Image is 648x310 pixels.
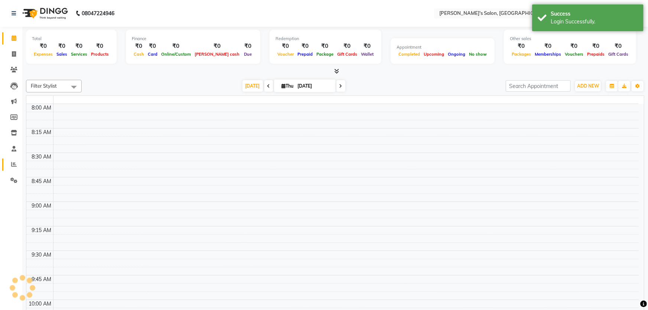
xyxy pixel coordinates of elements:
[422,52,446,57] span: Upcoming
[30,153,53,161] div: 8:30 AM
[30,202,53,210] div: 9:00 AM
[242,80,263,92] span: [DATE]
[276,36,375,42] div: Redemption
[585,42,606,50] div: ₹0
[132,42,146,50] div: ₹0
[533,42,563,50] div: ₹0
[31,83,57,89] span: Filter Stylist
[241,42,254,50] div: ₹0
[510,52,533,57] span: Packages
[30,226,53,234] div: 9:15 AM
[446,52,467,57] span: Ongoing
[397,44,489,50] div: Appointment
[606,52,630,57] span: Gift Cards
[606,42,630,50] div: ₹0
[32,42,55,50] div: ₹0
[533,52,563,57] span: Memberships
[19,3,70,24] img: logo
[563,42,585,50] div: ₹0
[577,83,599,89] span: ADD NEW
[55,42,69,50] div: ₹0
[242,52,254,57] span: Due
[276,52,296,57] span: Voucher
[146,42,159,50] div: ₹0
[359,52,375,57] span: Wallet
[335,42,359,50] div: ₹0
[397,52,422,57] span: Completed
[30,275,53,283] div: 9:45 AM
[159,52,193,57] span: Online/Custom
[467,52,489,57] span: No show
[193,52,241,57] span: [PERSON_NAME] cash
[30,128,53,136] div: 8:15 AM
[510,42,533,50] div: ₹0
[30,177,53,185] div: 8:45 AM
[585,52,606,57] span: Prepaids
[55,52,69,57] span: Sales
[30,104,53,112] div: 8:00 AM
[551,18,638,26] div: Login Successfully.
[69,52,89,57] span: Services
[193,42,241,50] div: ₹0
[159,42,193,50] div: ₹0
[89,42,111,50] div: ₹0
[510,36,630,42] div: Other sales
[315,42,335,50] div: ₹0
[30,251,53,259] div: 9:30 AM
[89,52,111,57] span: Products
[563,52,585,57] span: Vouchers
[359,42,375,50] div: ₹0
[146,52,159,57] span: Card
[32,52,55,57] span: Expenses
[506,80,571,92] input: Search Appointment
[132,36,254,42] div: Finance
[276,42,296,50] div: ₹0
[132,52,146,57] span: Cash
[82,3,114,24] b: 08047224946
[69,42,89,50] div: ₹0
[551,10,638,18] div: Success
[280,83,296,89] span: Thu
[315,52,335,57] span: Package
[335,52,359,57] span: Gift Cards
[296,42,315,50] div: ₹0
[296,81,333,92] input: 2025-09-04
[32,36,111,42] div: Total
[296,52,315,57] span: Prepaid
[27,300,53,308] div: 10:00 AM
[575,81,601,91] button: ADD NEW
